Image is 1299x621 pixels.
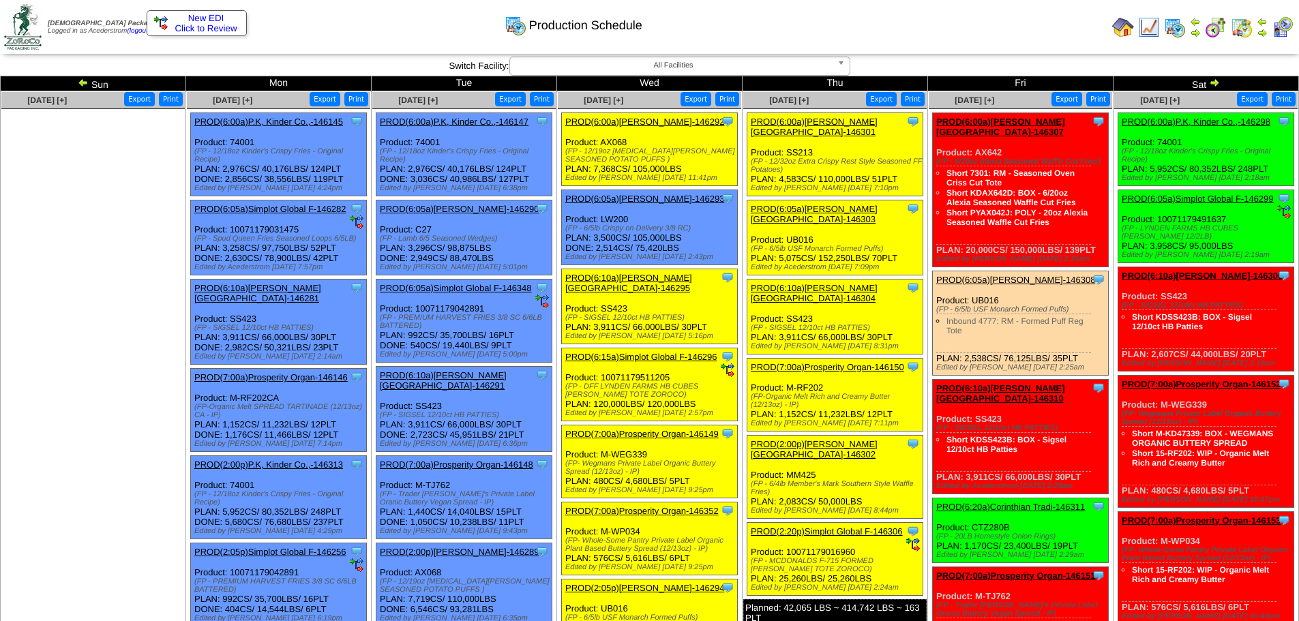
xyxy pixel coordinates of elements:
[565,174,737,182] div: Edited by [PERSON_NAME] [DATE] 11:41pm
[154,23,239,33] span: Click to Review
[565,506,719,516] a: PROD(7:00a)Prosperity Organ-146352
[565,117,724,127] a: PROD(6:00a)[PERSON_NAME]-146292
[1122,546,1294,562] div: (FP- Whole-Some Pantry Private Label Organic Plant Based Buttery Spread (12/13oz) - IP)
[535,545,549,558] img: Tooltip
[933,380,1109,494] div: Product: SS423 PLAN: 3,911CS / 66,000LBS / 30PLT
[516,57,832,74] span: All Facilities
[213,95,252,105] span: [DATE] [+]
[1,76,186,91] td: Sun
[188,13,224,23] span: New EDI
[194,234,366,243] div: (FP - Spud Queen Fries Seasoned Loops 6/5LB)
[747,523,923,596] div: Product: 10071179016960 PLAN: 25,260LBS / 25,260LBS
[48,20,162,35] span: Logged in as Acederstrom
[565,273,692,293] a: PROD(6:10a)[PERSON_NAME][GEOGRAPHIC_DATA]-146295
[562,113,738,186] div: Product: AX068 PLAN: 7,368CS / 105,000LBS
[1122,301,1294,309] div: (FP - SIGSEL 12/10ct HB PATTIES)
[936,117,1065,137] a: PROD(6:00a)[PERSON_NAME][GEOGRAPHIC_DATA]-146307
[350,457,363,471] img: Tooltip
[1277,269,1291,282] img: Tooltip
[380,117,528,127] a: PROD(6:00a)P.K, Kinder Co.,-146147
[1132,429,1273,448] a: Short M-KD47339: BOX - WEGMANS ORGANIC BUTTERY SPREAD
[946,188,1076,207] a: Short KDAX642D: BOX - 6/20oz Alexia Seasoned Waffle Cut Fries
[398,95,438,105] a: [DATE] [+]
[1237,92,1268,106] button: Export
[721,504,734,517] img: Tooltip
[933,498,1109,563] div: Product: CTZ280B PLAN: 1,170CS / 23,400LBS / 19PLT
[1272,92,1296,106] button: Print
[124,92,155,106] button: Export
[194,527,366,535] div: Edited by [PERSON_NAME] [DATE] 4:29pm
[1114,76,1299,91] td: Sat
[562,348,738,421] div: Product: 10071179511205 PLAN: 120,000LBS / 120,000LBS
[535,202,549,215] img: Tooltip
[535,457,549,471] img: Tooltip
[535,368,549,382] img: Tooltip
[194,283,321,303] a: PROD(6:10a)[PERSON_NAME][GEOGRAPHIC_DATA]-146281
[1118,267,1294,372] div: Product: SS423 PLAN: 2,607CS / 44,000LBS / 20PLT
[380,440,552,448] div: Edited by [PERSON_NAME] [DATE] 6:36pm
[194,440,366,448] div: Edited by [PERSON_NAME] [DATE] 7:14pm
[127,27,150,35] a: (logout)
[194,577,366,594] div: (FP - PREMIUM HARVEST FRIES 3/8 SC 6/6LB BATTERED)
[928,76,1114,91] td: Fri
[1277,192,1291,205] img: Tooltip
[933,113,1109,267] div: Product: AX642 PLAN: 20,000CS / 150,000LBS / 139PLT
[1132,449,1269,468] a: Short 15-RF202: WIP - Organic Melt Rich and Creamy Butter
[562,190,738,265] div: Product: LW200 PLAN: 3,500CS / 105,000LBS DONE: 2,514CS / 75,420LBS
[565,224,737,232] div: (FP - 6/5lb Crispy on Delivery 3/8 RC)
[380,204,539,214] a: PROD(6:05a)[PERSON_NAME]-146290
[751,184,923,192] div: Edited by [PERSON_NAME] [DATE] 7:10pm
[1118,376,1294,508] div: Product: M-WEG339 PLAN: 480CS / 4,680LBS / 5PLT
[194,352,366,361] div: Edited by [PERSON_NAME] [DATE] 2:14am
[1277,513,1291,527] img: Tooltip
[565,536,737,553] div: (FP- Whole-Some Pantry Private Label Organic Plant Based Buttery Spread (12/13oz) - IP)
[562,502,738,575] div: Product: M-WP034 PLAN: 576CS / 5,616LBS / 6PLT
[372,76,557,91] td: Tue
[380,411,552,419] div: (FP - SIGSEL 12/10ct HB PATTIES)
[1122,359,1294,367] div: Edited by [PERSON_NAME] [DATE] 2:19am
[191,113,367,196] div: Product: 74001 PLAN: 2,976CS / 40,176LBS / 124PLT DONE: 2,856CS / 38,556LBS / 119PLT
[936,424,1108,432] div: (FP - SIGSEL 12/10ct HB PATTIES)
[1086,92,1110,106] button: Print
[1122,410,1294,426] div: (FP- Wegmans Private Label Organic Buttery Spread (12/13oz) - IP)
[350,545,363,558] img: Tooltip
[194,372,348,382] a: PROD(7:00a)Prosperity Organ-146146
[906,360,920,374] img: Tooltip
[380,490,552,506] div: (FP - Trader [PERSON_NAME]'s Private Label Oranic Buttery Vegan Spread - IP)
[565,409,737,417] div: Edited by [PERSON_NAME] [DATE] 2:57pm
[1122,117,1270,127] a: PROD(6:00a)P.K, Kinder Co.,-146298
[535,115,549,128] img: Tooltip
[933,271,1109,376] div: Product: UB016 PLAN: 2,538CS / 76,125LBS / 35PLT
[751,263,923,271] div: Edited by Acederstrom [DATE] 7:09pm
[4,4,42,50] img: zoroco-logo-small.webp
[380,527,552,535] div: Edited by [PERSON_NAME] [DATE] 9:43pm
[751,584,923,592] div: Edited by [PERSON_NAME] [DATE] 2:24am
[1122,224,1294,241] div: (FP - LYNDEN FARMS HB CUBES [PERSON_NAME] 12/2LB)
[1132,312,1252,331] a: Short KDSS423B: BOX - Sigsel 12/10ct HB Patties
[1122,271,1283,281] a: PROD(6:10a)[PERSON_NAME]-146300
[191,456,367,539] div: Product: 74001 PLAN: 5,952CS / 80,352LBS / 248PLT DONE: 5,680CS / 76,680LBS / 237PLT
[1118,113,1294,186] div: Product: 74001 PLAN: 5,952CS / 80,352LBS / 248PLT
[186,76,372,91] td: Mon
[936,571,1095,581] a: PROD(7:00a)Prosperity Organ-146151
[194,459,343,470] a: PROD(2:00p)P.K, Kinder Co.,-146313
[1122,612,1294,620] div: Edited by [PERSON_NAME] [DATE] 10:48pm
[1092,381,1105,395] img: Tooltip
[1277,115,1291,128] img: Tooltip
[565,314,737,322] div: (FP - SIGSEL 12/10ct HB PATTIES)
[350,202,363,215] img: Tooltip
[721,192,734,205] img: Tooltip
[751,393,923,409] div: (FP-Organic Melt Rich and Creamy Butter (12/13oz) - IP)
[751,245,923,253] div: (FP - 6/5lb USF Monarch Formed Puffs)
[936,601,1108,618] div: (FP - Trader [PERSON_NAME]'s Private Label Oranic Buttery Vegan Spread - IP)
[584,95,623,105] a: [DATE] [+]
[376,456,552,539] div: Product: M-TJ762 PLAN: 1,440CS / 14,040LBS / 15PLT DONE: 1,050CS / 10,238LBS / 11PLT
[565,332,737,340] div: Edited by [PERSON_NAME] [DATE] 5:16pm
[681,92,711,106] button: Export
[350,281,363,294] img: Tooltip
[1122,496,1294,504] div: Edited by [PERSON_NAME] [DATE] 10:47pm
[955,95,994,105] span: [DATE] [+]
[1138,16,1160,38] img: line_graph.gif
[1209,77,1220,88] img: arrowright.gif
[901,92,925,106] button: Print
